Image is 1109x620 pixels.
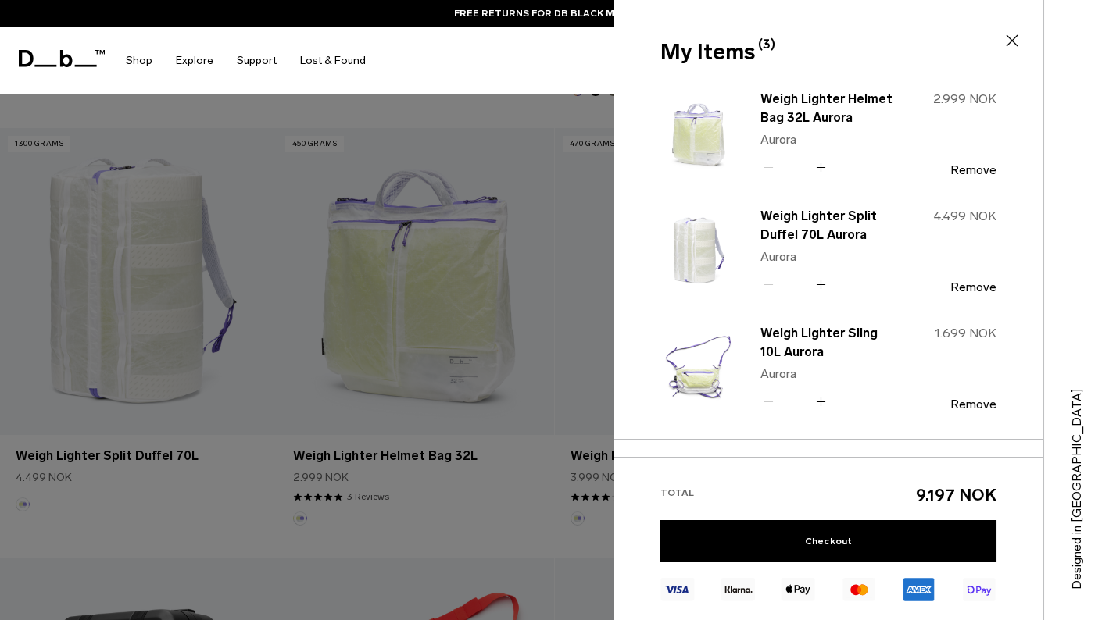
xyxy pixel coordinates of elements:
nav: Main Navigation [114,27,377,94]
a: Explore [176,33,213,88]
span: 1.699 NOK [935,326,996,340]
p: Aurora [760,365,898,383]
span: (3) [758,35,775,54]
button: Remove [950,280,996,294]
a: Weigh Lighter Helmet Bag 32L Aurora [760,90,898,127]
p: Aurora [760,248,898,266]
img: Weigh Lighter Sling 10L Aurora - Aurora [660,322,735,414]
a: Weigh Lighter Sling 10L Aurora [760,324,898,362]
p: Designed in [GEOGRAPHIC_DATA] [1068,355,1086,590]
span: 2.999 NOK [933,91,996,106]
button: Remove [950,397,996,412]
span: Total [660,487,694,498]
a: Lost & Found [300,33,366,88]
a: Shop [126,33,152,88]
a: Weigh Lighter Split Duffel 70L Aurora [760,207,898,244]
img: Weigh Lighter Helmet Bag 32L Aurora - Aurora [660,87,735,180]
span: 4.499 NOK [934,208,996,223]
button: Remove [950,163,996,177]
p: Aurora [760,130,898,149]
img: Weigh Lighter Split Duffel 70L Aurora - Aurora [660,205,735,297]
a: Support [237,33,277,88]
div: Next slide [972,457,993,491]
span: 9.197 NOK [916,485,996,504]
a: Checkout [660,520,996,562]
div: My Items [660,36,993,69]
a: FREE RETURNS FOR DB BLACK MEMBERS [454,6,656,20]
